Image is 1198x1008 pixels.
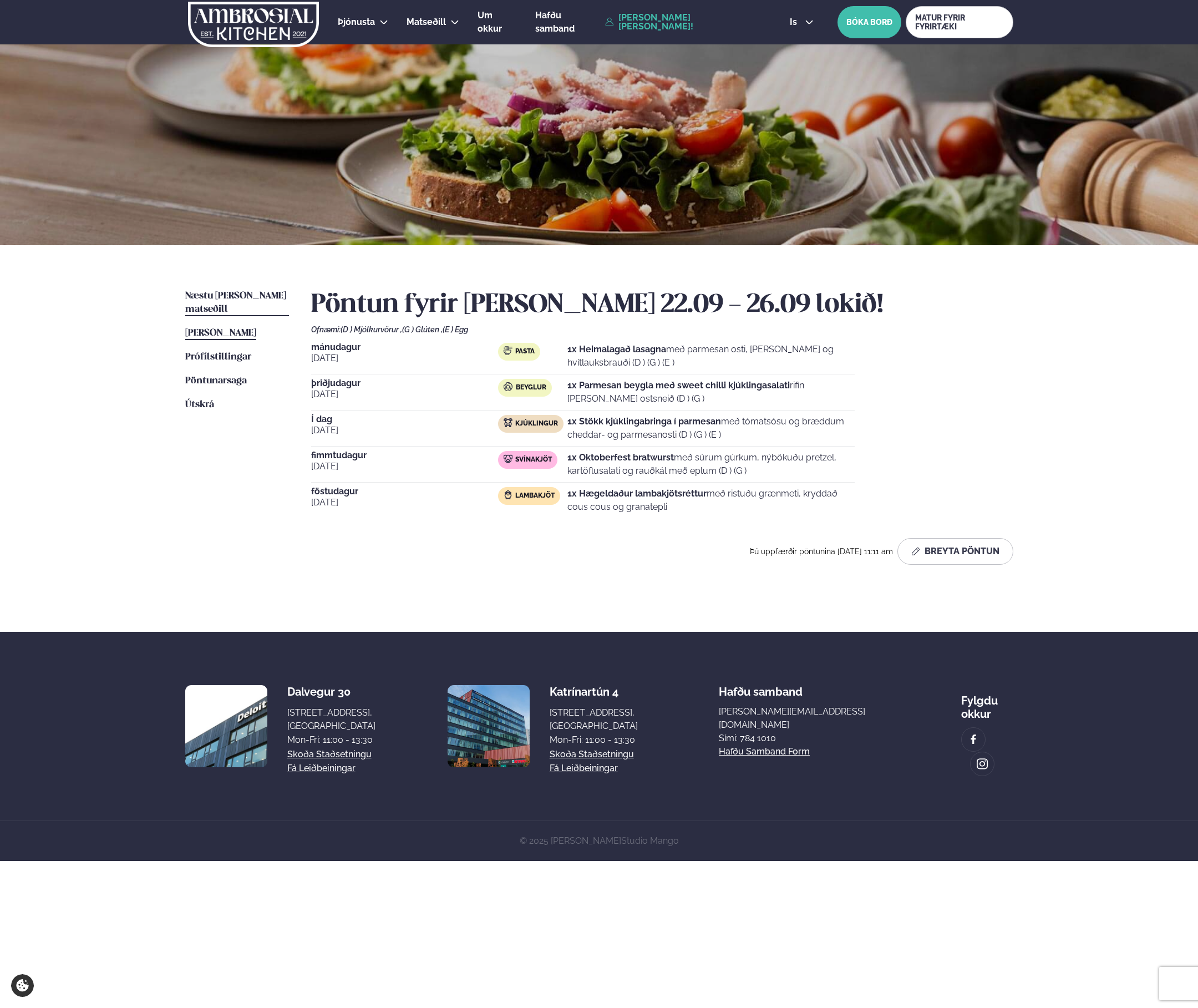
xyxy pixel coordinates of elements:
[837,6,901,38] button: BÓKA BORÐ
[185,290,289,316] a: Næstu [PERSON_NAME] matseðill
[567,343,855,369] p: með parmesan osti, [PERSON_NAME] og hvítlauksbrauði (D ) (G ) (E )
[535,10,575,34] span: Hafðu samband
[185,291,286,314] span: Næstu [PERSON_NAME] matseðill
[407,17,446,27] span: Matseðill
[719,676,803,698] span: Hafðu samband
[504,346,512,355] img: pasta.svg
[567,487,855,514] p: með ristuðu grænmeti, kryddað cous cous og granatepli
[443,325,468,334] span: (E ) Egg
[311,487,499,496] span: föstudagur
[550,762,618,775] a: Fá leiðbeiningar
[961,685,1013,721] div: Fylgdu okkur
[187,2,320,47] img: logo
[567,488,707,499] strong: 1x Hægeldaður lambakjötsréttur
[971,752,994,776] a: image alt
[311,424,499,437] span: [DATE]
[897,538,1013,565] button: Breyta Pöntun
[185,400,214,409] span: Útskrá
[504,490,512,499] img: Lamb.svg
[311,415,499,424] span: Í dag
[567,380,790,391] strong: 1x Parmesan beygla með sweet chilli kjúklingasalati
[287,748,372,761] a: Skoða staðsetningu
[311,379,499,388] span: þriðjudagur
[550,685,638,698] div: Katrínartún 4
[287,733,375,747] div: Mon-Fri: 11:00 - 13:30
[287,685,375,698] div: Dalvegur 30
[515,347,535,356] span: Pasta
[962,728,985,751] a: image alt
[520,835,679,846] span: © 2025 [PERSON_NAME]
[515,419,558,428] span: Kjúklingur
[185,351,251,364] a: Prófílstillingar
[515,492,555,500] span: Lambakjöt
[719,705,880,732] a: [PERSON_NAME][EMAIL_ADDRESS][DOMAIN_NAME]
[185,374,247,388] a: Pöntunarsaga
[338,17,375,27] span: Þjónusta
[567,415,855,442] p: með tómatsósu og bræddum cheddar- og parmesanosti (D ) (G ) (E )
[185,327,256,340] a: [PERSON_NAME]
[790,18,800,27] span: is
[516,383,546,392] span: Beyglur
[407,16,446,29] a: Matseðill
[781,18,823,27] button: is
[402,325,443,334] span: (G ) Glúten ,
[341,325,402,334] span: (D ) Mjólkurvörur ,
[504,418,512,427] img: chicken.svg
[287,706,375,733] div: [STREET_ADDRESS], [GEOGRAPHIC_DATA]
[504,382,513,391] img: bagle-new-16px.svg
[311,343,499,352] span: mánudagur
[515,455,552,464] span: Svínakjöt
[967,733,979,746] img: image alt
[550,733,638,747] div: Mon-Fri: 11:00 - 13:30
[311,496,499,509] span: [DATE]
[185,352,251,362] span: Prófílstillingar
[185,398,214,412] a: Útskrá
[504,454,512,463] img: pork.svg
[185,685,267,767] img: image alt
[311,325,1013,334] div: Ofnæmi:
[478,10,502,34] span: Um okkur
[605,13,764,31] a: [PERSON_NAME] [PERSON_NAME]!
[311,352,499,365] span: [DATE]
[567,451,855,478] p: með súrum gúrkum, nýbökuðu pretzel, kartöflusalati og rauðkál með eplum (D ) (G )
[11,974,34,997] a: Cookie settings
[338,16,375,29] a: Þjónusta
[311,460,499,473] span: [DATE]
[906,6,1013,38] a: MATUR FYRIR FYRIRTÆKI
[750,547,893,556] span: Þú uppfærðir pöntunina [DATE] 11:11 am
[719,745,810,758] a: Hafðu samband form
[621,835,679,846] a: Studio Mango
[976,758,988,771] img: image alt
[567,416,721,427] strong: 1x Stökk kjúklingabringa í parmesan
[567,379,855,406] p: rifin [PERSON_NAME] ostsneið (D ) (G )
[550,748,634,761] a: Skoða staðsetningu
[567,452,674,463] strong: 1x Oktoberfest bratwurst
[448,685,530,767] img: image alt
[311,290,1013,321] h2: Pöntun fyrir [PERSON_NAME] 22.09 - 26.09 lokið!
[311,388,499,401] span: [DATE]
[185,328,256,338] span: [PERSON_NAME]
[719,732,880,745] p: Sími: 784 1010
[550,706,638,733] div: [STREET_ADDRESS], [GEOGRAPHIC_DATA]
[535,9,600,36] a: Hafðu samband
[567,344,666,354] strong: 1x Heimalagað lasagna
[185,376,247,386] span: Pöntunarsaga
[287,762,356,775] a: Fá leiðbeiningar
[311,451,499,460] span: fimmtudagur
[478,9,517,36] a: Um okkur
